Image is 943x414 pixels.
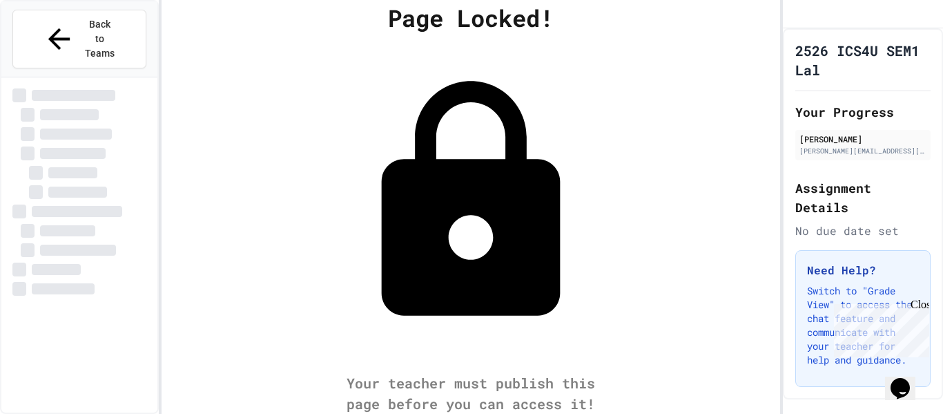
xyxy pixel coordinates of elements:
[795,223,931,239] div: No due date set
[12,10,146,68] button: Back to Teams
[6,6,95,88] div: Chat with us now!Close
[885,359,929,400] iframe: chat widget
[799,146,926,156] div: [PERSON_NAME][EMAIL_ADDRESS][PERSON_NAME][DOMAIN_NAME]
[799,133,926,145] div: [PERSON_NAME]
[795,41,931,79] h1: 2526 ICS4U SEM1 Lal
[795,102,931,122] h2: Your Progress
[84,17,116,61] span: Back to Teams
[807,284,919,367] p: Switch to "Grade View" to access the chat feature and communicate with your teacher for help and ...
[333,373,609,414] div: Your teacher must publish this page before you can access it!
[807,262,919,279] h3: Need Help?
[795,178,931,217] h2: Assignment Details
[828,299,929,357] iframe: chat widget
